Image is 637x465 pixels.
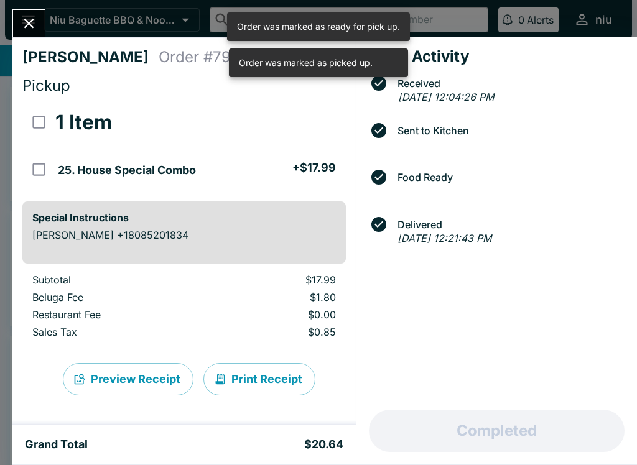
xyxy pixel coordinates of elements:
button: Preview Receipt [63,363,193,395]
button: Print Receipt [203,363,315,395]
span: Received [391,78,627,89]
h4: Order # 794662 [159,48,269,67]
em: [DATE] 12:21:43 PM [398,232,491,244]
table: orders table [22,100,346,191]
p: $0.00 [219,308,335,321]
h3: 1 Item [55,110,112,135]
p: $0.85 [219,326,335,338]
h4: [PERSON_NAME] [22,48,159,67]
h5: Grand Total [25,437,88,452]
p: $1.80 [219,291,335,303]
h6: Special Instructions [32,211,336,224]
h5: $20.64 [304,437,343,452]
h4: Order Activity [366,47,627,66]
p: $17.99 [219,274,335,286]
p: Beluga Fee [32,291,199,303]
span: Pickup [22,76,70,94]
span: Delivered [391,219,627,230]
h5: 25. House Special Combo [58,163,196,178]
p: Sales Tax [32,326,199,338]
p: [PERSON_NAME] +18085201834 [32,229,336,241]
button: Close [13,10,45,37]
p: Subtotal [32,274,199,286]
em: [DATE] 12:04:26 PM [398,91,494,103]
table: orders table [22,274,346,343]
div: Order was marked as picked up. [239,52,373,73]
p: Restaurant Fee [32,308,199,321]
h5: + $17.99 [292,160,336,175]
span: Sent to Kitchen [391,125,627,136]
div: Order was marked as ready for pick up. [237,16,400,37]
span: Food Ready [391,172,627,183]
